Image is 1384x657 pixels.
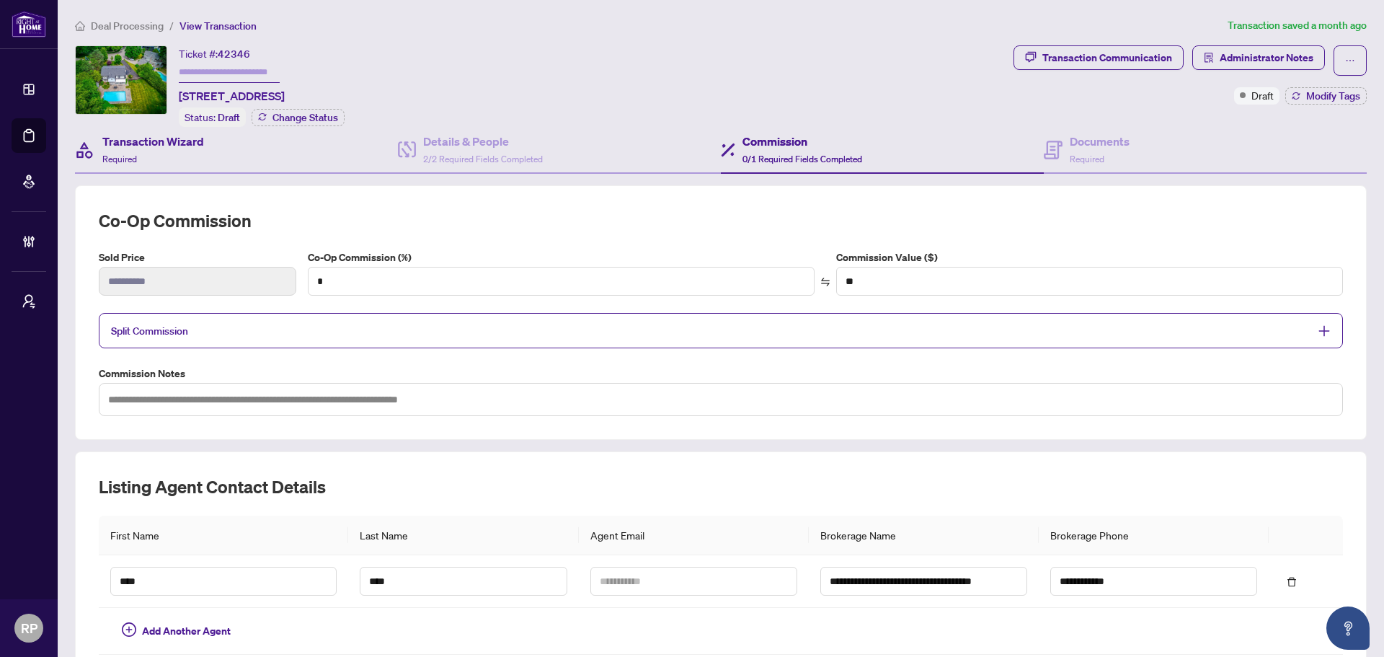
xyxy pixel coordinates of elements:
span: delete [1287,577,1297,587]
article: Transaction saved a month ago [1228,17,1367,34]
div: Split Commission [99,313,1343,348]
span: Add Another Agent [142,623,231,639]
div: Status: [179,107,246,127]
span: Required [1070,154,1104,164]
label: Sold Price [99,250,296,265]
button: Change Status [252,109,345,126]
button: Add Another Agent [110,619,242,643]
label: Commission Notes [99,366,1343,382]
label: Commission Value ($) [836,250,1343,265]
span: plus-circle [122,622,136,637]
h4: Documents [1070,133,1130,150]
span: plus [1318,325,1331,338]
button: Modify Tags [1285,87,1367,105]
span: home [75,21,85,31]
th: Agent Email [579,516,809,555]
th: First Name [99,516,348,555]
span: Draft [218,111,240,124]
span: Modify Tags [1306,91,1360,101]
span: user-switch [22,294,36,309]
img: IMG-W12228150_1.jpg [76,46,167,114]
h4: Transaction Wizard [102,133,204,150]
button: Administrator Notes [1192,45,1325,70]
span: 0/1 Required Fields Completed [742,154,862,164]
span: 2/2 Required Fields Completed [423,154,543,164]
h2: Listing Agent Contact Details [99,475,1343,498]
h4: Details & People [423,133,543,150]
span: Split Commission [111,325,188,338]
div: Ticket #: [179,45,250,62]
span: solution [1204,53,1214,63]
button: Open asap [1326,607,1370,650]
span: swap [820,277,830,287]
button: Transaction Communication [1013,45,1184,70]
span: Change Status [272,113,338,123]
span: Required [102,154,137,164]
h2: Co-op Commission [99,209,1343,232]
span: 42346 [218,48,250,61]
th: Brokerage Name [809,516,1039,555]
th: Last Name [348,516,578,555]
span: [STREET_ADDRESS] [179,87,285,105]
th: Brokerage Phone [1039,516,1269,555]
span: Deal Processing [91,19,164,32]
span: RP [21,618,37,638]
h4: Commission [742,133,862,150]
img: logo [12,11,46,38]
span: ellipsis [1345,56,1355,66]
span: View Transaction [179,19,257,32]
div: Transaction Communication [1042,46,1172,69]
label: Co-Op Commission (%) [308,250,815,265]
li: / [169,17,174,34]
span: Draft [1251,87,1274,103]
span: Administrator Notes [1220,46,1313,69]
